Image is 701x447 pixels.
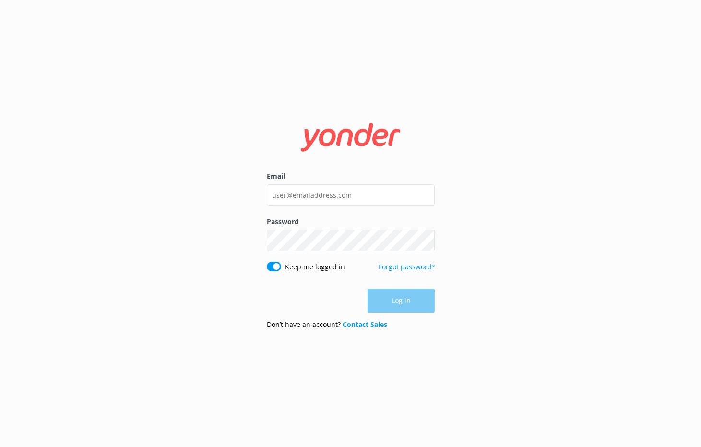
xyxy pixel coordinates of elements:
[267,184,435,206] input: user@emailaddress.com
[285,262,345,272] label: Keep me logged in
[343,320,387,329] a: Contact Sales
[416,231,435,250] button: Show password
[267,217,435,227] label: Password
[267,319,387,330] p: Don’t have an account?
[379,262,435,271] a: Forgot password?
[267,171,435,181] label: Email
